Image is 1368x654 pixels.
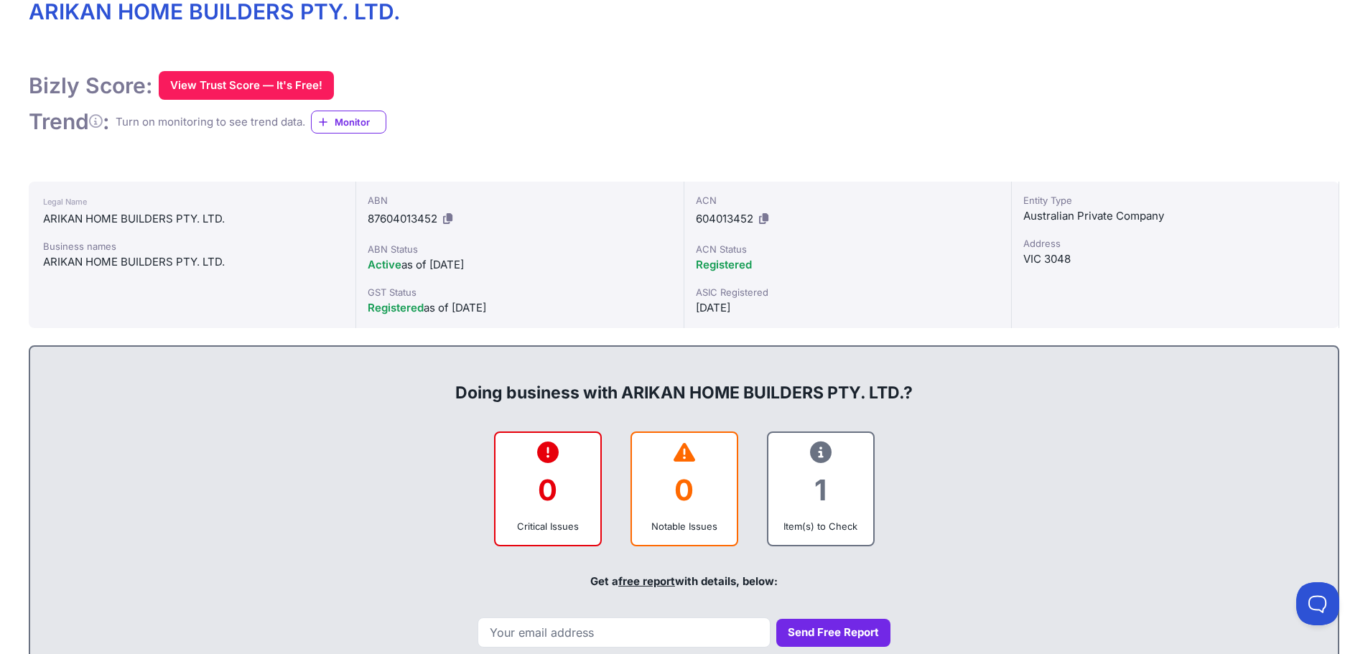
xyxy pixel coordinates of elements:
span: 87604013452 [368,212,437,225]
div: as of [DATE] [368,299,671,317]
div: [DATE] [696,299,1000,317]
div: ACN [696,193,1000,207]
div: Australian Private Company [1023,207,1327,225]
div: GST Status [368,285,671,299]
div: Business names [43,239,341,253]
span: Get a with details, below: [590,574,778,588]
h1: Trend : [29,108,110,136]
div: ABN [368,193,671,207]
div: Critical Issues [507,519,589,533]
div: Legal Name [43,193,341,210]
div: Doing business with ARIKAN HOME BUILDERS PTY. LTD.? [45,358,1323,404]
div: Address [1023,236,1327,251]
div: VIC 3048 [1023,251,1327,268]
span: 604013452 [696,212,753,225]
span: Registered [368,301,424,314]
h1: Bizly Score: [29,73,153,100]
div: ARIKAN HOME BUILDERS PTY. LTD. [43,210,341,228]
div: ARIKAN HOME BUILDERS PTY. LTD. [43,253,341,271]
div: Notable Issues [643,519,725,533]
div: Entity Type [1023,193,1327,207]
button: View Trust Score — It's Free! [159,71,334,100]
div: ASIC Registered [696,285,1000,299]
input: Your email address [478,617,771,648]
div: Item(s) to Check [780,519,862,533]
a: free report [618,574,675,588]
div: 0 [643,461,725,519]
div: as of [DATE] [368,256,671,274]
span: Active [368,258,401,271]
div: 0 [507,461,589,519]
iframe: Toggle Customer Support [1296,582,1339,625]
span: Monitor [335,115,386,129]
button: Send Free Report [776,619,890,647]
div: 1 [780,461,862,519]
div: ACN Status [696,242,1000,256]
a: Monitor [311,111,386,134]
div: ABN Status [368,242,671,256]
div: Turn on monitoring to see trend data. [116,114,305,131]
span: Registered [696,258,752,271]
